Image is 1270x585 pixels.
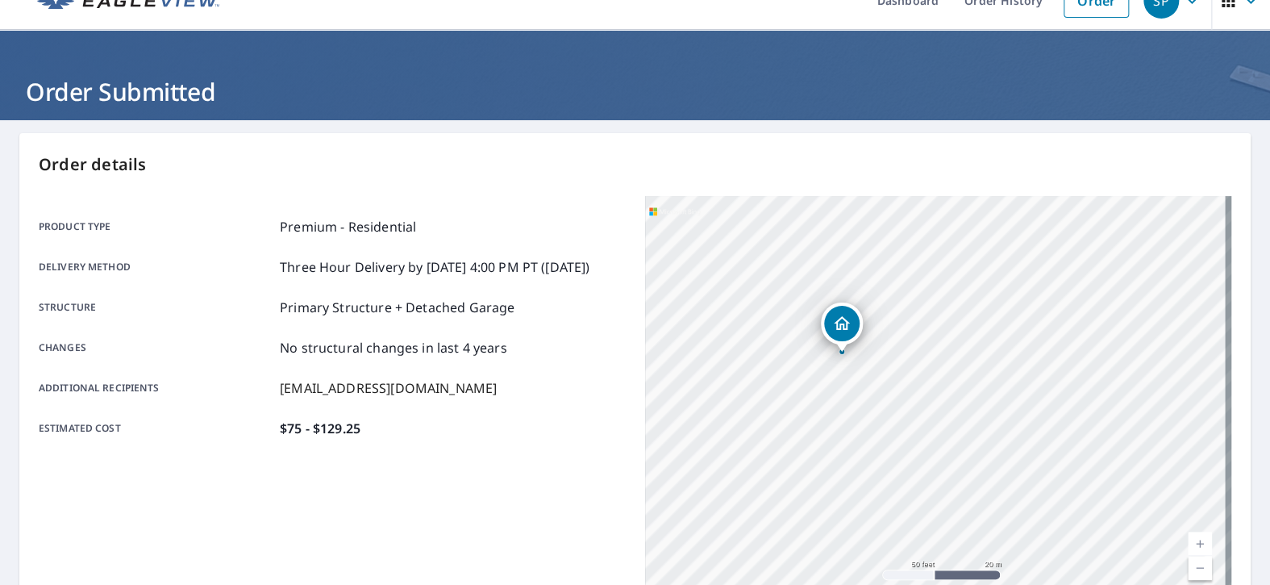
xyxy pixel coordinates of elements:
[280,257,589,277] p: Three Hour Delivery by [DATE] 4:00 PM PT ([DATE])
[280,298,514,317] p: Primary Structure + Detached Garage
[39,257,273,277] p: Delivery method
[1188,556,1212,580] a: Current Level 19, Zoom Out
[39,298,273,317] p: Structure
[280,338,507,357] p: No structural changes in last 4 years
[39,153,1231,177] p: Order details
[39,419,273,438] p: Estimated cost
[39,338,273,357] p: Changes
[280,378,497,398] p: [EMAIL_ADDRESS][DOMAIN_NAME]
[821,303,863,353] div: Dropped pin, building 1, Residential property, 2419 Carl Funderburk Rd Monroe, NC 28112
[280,419,360,438] p: $75 - $129.25
[39,378,273,398] p: Additional recipients
[19,75,1251,108] h1: Order Submitted
[39,217,273,236] p: Product type
[280,217,416,236] p: Premium - Residential
[1188,532,1212,556] a: Current Level 19, Zoom In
